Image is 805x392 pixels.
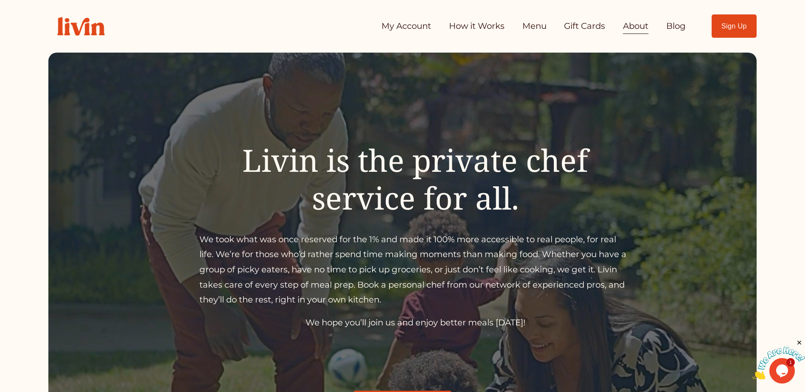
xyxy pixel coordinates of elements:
[381,18,431,35] a: My Account
[199,234,628,305] span: We took what was once reserved for the 1% and made it 100% more accessible to real people, for re...
[712,14,757,38] a: Sign Up
[623,18,648,35] a: About
[306,317,525,328] span: We hope you’ll join us and enjoy better meals [DATE]!
[522,18,547,35] a: Menu
[564,18,605,35] a: Gift Cards
[752,339,805,379] iframe: chat widget
[666,18,686,35] a: Blog
[242,139,596,218] span: Livin is the private chef service for all.
[449,18,505,35] a: How it Works
[48,8,114,45] img: Livin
